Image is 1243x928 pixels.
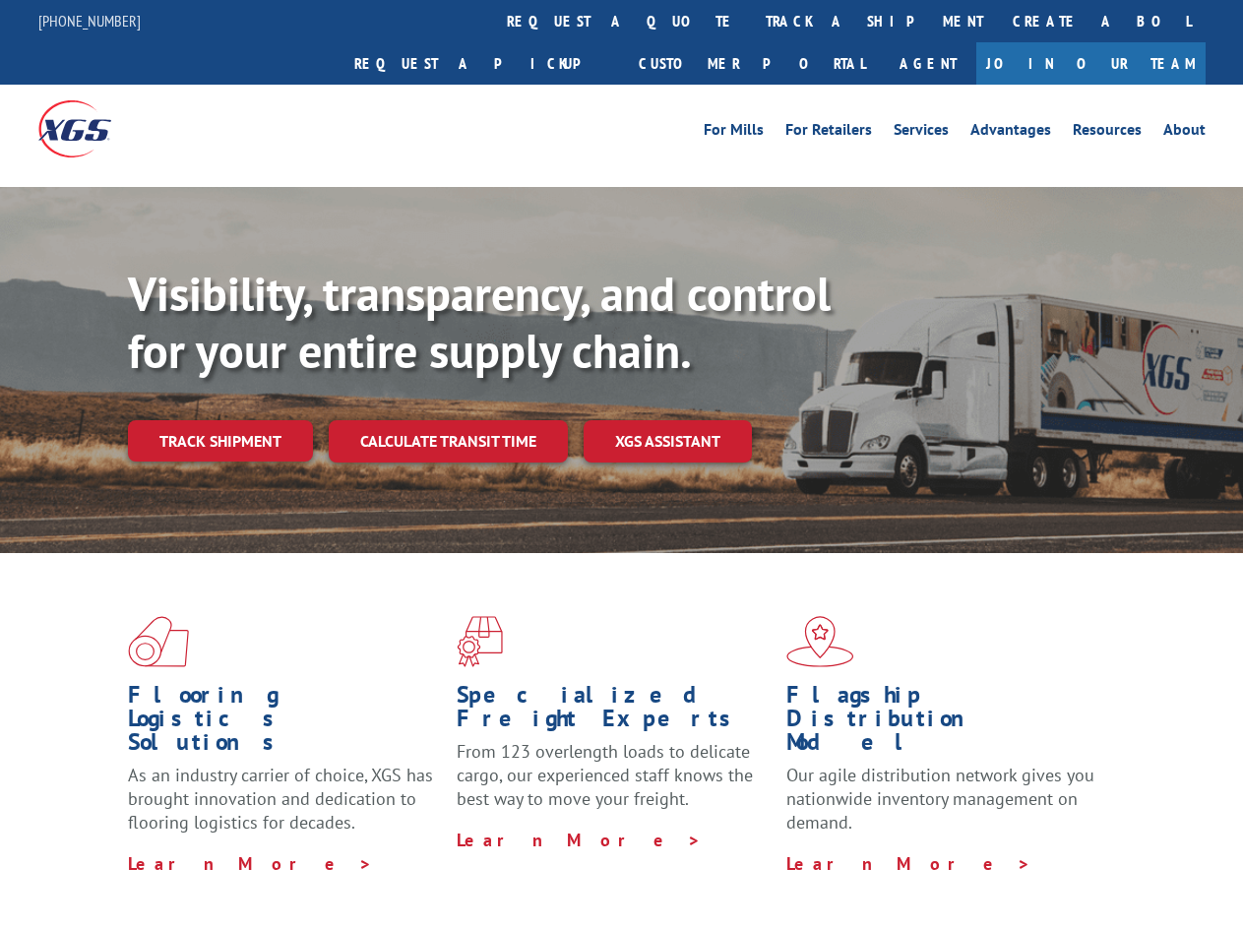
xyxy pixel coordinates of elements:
[976,42,1206,85] a: Join Our Team
[786,683,1100,764] h1: Flagship Distribution Model
[786,852,1031,875] a: Learn More >
[1163,122,1206,144] a: About
[128,420,313,462] a: Track shipment
[894,122,949,144] a: Services
[786,616,854,667] img: xgs-icon-flagship-distribution-model-red
[128,263,831,381] b: Visibility, transparency, and control for your entire supply chain.
[128,852,373,875] a: Learn More >
[457,616,503,667] img: xgs-icon-focused-on-flooring-red
[128,764,433,834] span: As an industry carrier of choice, XGS has brought innovation and dedication to flooring logistics...
[624,42,880,85] a: Customer Portal
[970,122,1051,144] a: Advantages
[704,122,764,144] a: For Mills
[584,420,752,463] a: XGS ASSISTANT
[786,764,1094,834] span: Our agile distribution network gives you nationwide inventory management on demand.
[785,122,872,144] a: For Retailers
[128,683,442,764] h1: Flooring Logistics Solutions
[1073,122,1142,144] a: Resources
[457,740,771,828] p: From 123 overlength loads to delicate cargo, our experienced staff knows the best way to move you...
[340,42,624,85] a: Request a pickup
[329,420,568,463] a: Calculate transit time
[38,11,141,31] a: [PHONE_NUMBER]
[457,829,702,851] a: Learn More >
[880,42,976,85] a: Agent
[128,616,189,667] img: xgs-icon-total-supply-chain-intelligence-red
[457,683,771,740] h1: Specialized Freight Experts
